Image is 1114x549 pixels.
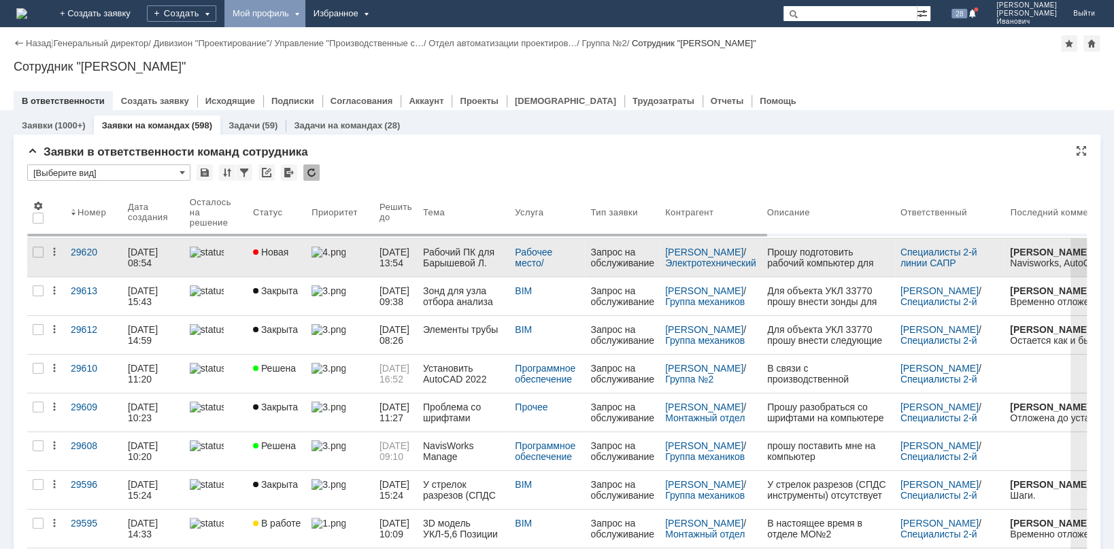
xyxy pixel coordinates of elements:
[71,402,117,412] div: 29609
[306,355,374,393] a: 3.png
[153,38,274,48] div: /
[49,402,60,412] div: Действия
[1083,35,1100,52] div: Сделать домашней страницей
[192,120,212,130] div: (598)
[253,363,296,374] span: Решена
[122,510,184,548] a: [DATE] 14:33
[65,186,122,238] th: Номер
[509,186,585,238] th: Услуга
[128,363,161,385] div: [DATE] 11:20
[1076,145,1087,156] div: На всю страницу
[418,277,509,315] a: Зонд для узла отбора анализа
[900,412,1000,445] a: Специалисты 2-й линии САПР [GEOGRAPHIC_DATA]
[590,285,654,307] div: Запрос на обслуживание
[418,186,509,238] th: Тема
[331,96,393,106] a: Согласования
[585,277,660,315] a: Запрос на обслуживание
[374,510,418,548] a: [DATE] 10:09
[379,440,412,462] span: [DATE] 09:10
[190,324,224,335] img: statusbar-100 (1).png
[900,518,1000,539] div: /
[418,510,509,548] a: 3D модель УКЛ-5,6 Позиции оборудования и номера линий трубопроводов необходимо автоматически пере...
[665,296,747,318] a: Группа механиков №2
[665,479,743,490] a: [PERSON_NAME]
[184,393,248,431] a: statusbar-100 (1).png
[418,238,509,277] a: Рабочий ПК для Барышевой Л.
[379,285,412,307] span: [DATE] 09:38
[122,393,184,431] a: [DATE] 10:23
[153,38,269,48] a: Дивизион "Проектирование"
[253,247,289,258] span: Новая
[71,247,117,258] div: 29620
[54,38,154,48] div: /
[515,518,532,529] a: BIM
[22,120,52,130] a: Заявки
[54,38,148,48] a: Генеральный директор
[122,238,184,277] a: [DATE] 08:54
[590,207,637,217] div: Тип заявки
[184,186,248,238] th: Осталось на решение
[49,324,60,335] div: Действия
[128,285,161,307] div: [DATE] 15:43
[900,402,1000,423] div: /
[585,432,660,470] a: Запрос на обслуживание
[900,440,979,451] a: [PERSON_NAME]
[660,186,762,238] th: Контрагент
[1061,35,1077,52] div: Добавить в избранное
[767,207,810,217] div: Описание
[585,316,660,354] a: Запрос на обслуживание
[248,277,306,315] a: Закрыта
[581,38,626,48] a: Группа №2
[590,247,654,268] div: Запрос на обслуживание
[49,247,60,258] div: Действия
[665,518,756,539] div: /
[632,96,694,106] a: Трудозатраты
[190,518,224,529] img: statusbar-100 (1).png
[900,374,1000,406] a: Специалисты 2-й линии САПР [GEOGRAPHIC_DATA]
[900,324,1000,346] div: /
[423,479,504,501] div: У стрелок разрезов (СПДС инструменты) отсутствует заливка в моделях чертежей рабочего набора UKL_...
[128,202,168,222] div: Дата создания
[585,355,660,393] a: Запрос на обслуживание
[311,440,345,451] img: 3.png
[27,145,308,158] span: Заявки в ответственности команд сотрудника
[374,432,418,470] a: [DATE] 09:10
[306,432,374,470] a: 3.png
[27,31,122,64] li: Включить в атрибутах вида "Заполнение"
[374,393,418,431] a: [DATE] 11:27
[253,479,298,490] span: Закрыта
[229,120,260,130] a: Задачи
[900,479,1000,501] div: /
[248,471,306,509] a: Закрыта
[460,96,498,106] a: Проекты
[418,432,509,470] a: NavisWorks Manage
[33,463,122,528] li: "\\runofsv0001\sapr$\OP\Workspaces\GM\WorkSets\UKL_3770\Standards\OpenPlant\Specs\AC12N.mdb"
[122,277,184,315] a: [DATE] 15:43
[128,479,161,501] div: [DATE] 15:24
[253,324,298,335] span: Закрыта
[16,8,27,19] a: Перейти на домашнюю страницу
[900,518,979,529] a: [PERSON_NAME]
[190,402,224,412] img: statusbar-100 (1).png
[585,393,660,431] a: Запрос на обслуживание
[665,335,747,357] a: Группа механиков №2
[71,363,117,374] div: 29610
[590,440,654,462] div: Запрос на обслуживание
[585,186,660,238] th: Тип заявки
[590,479,654,501] div: Запрос на обслуживание
[900,402,979,412] a: [PERSON_NAME]
[306,316,374,354] a: 3.png
[184,355,248,393] a: statusbar-100 (1).png
[248,393,306,431] a: Закрыта
[379,363,412,385] span: [DATE] 16:52
[49,440,60,451] div: Действия
[900,335,1000,368] a: Специалисты 2-й линии САПР [GEOGRAPHIC_DATA]
[49,285,60,296] div: Действия
[27,140,122,162] li: Обновить шаблон из библиотеки
[306,393,374,431] a: 3.png
[248,238,306,277] a: Новая
[306,277,374,315] a: 3.png
[128,518,161,539] div: [DATE] 14:33
[423,440,504,462] div: NavisWorks Manage
[184,471,248,509] a: statusbar-100 (1).png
